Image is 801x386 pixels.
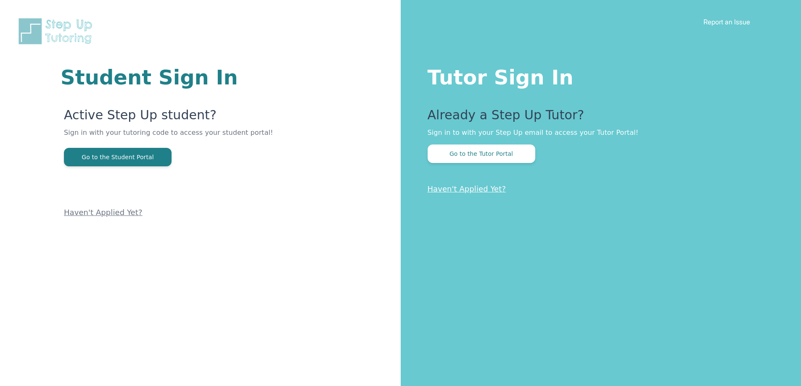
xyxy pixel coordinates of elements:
p: Active Step Up student? [64,108,300,128]
h1: Student Sign In [61,67,300,87]
img: Step Up Tutoring horizontal logo [17,17,98,46]
p: Already a Step Up Tutor? [428,108,768,128]
button: Go to the Student Portal [64,148,172,166]
a: Haven't Applied Yet? [428,184,506,193]
a: Go to the Tutor Portal [428,150,535,158]
button: Go to the Tutor Portal [428,144,535,163]
p: Sign in to with your Step Up email to access your Tutor Portal! [428,128,768,138]
a: Report an Issue [703,18,750,26]
p: Sign in with your tutoring code to access your student portal! [64,128,300,148]
a: Haven't Applied Yet? [64,208,143,217]
a: Go to the Student Portal [64,153,172,161]
h1: Tutor Sign In [428,64,768,87]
